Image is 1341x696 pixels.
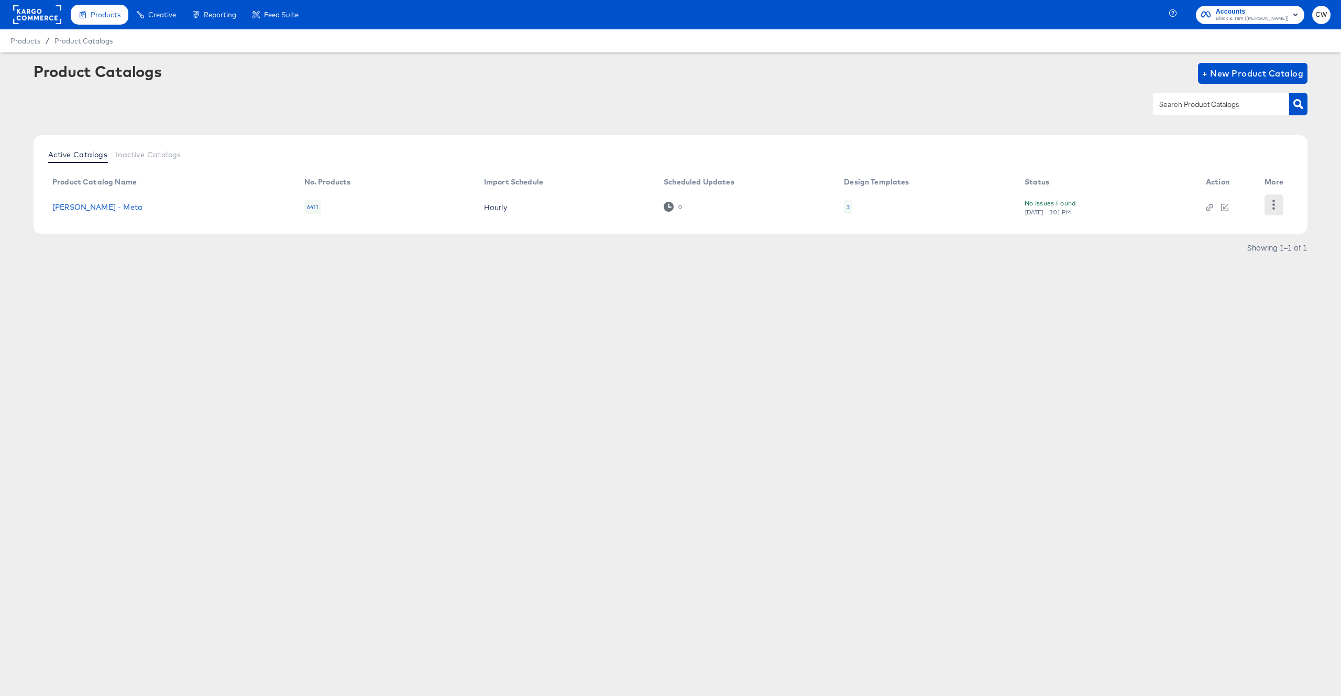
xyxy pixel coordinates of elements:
div: 3 [847,203,850,211]
button: AccountsBlock & Tam ([PERSON_NAME]) [1196,6,1304,24]
input: Search Product Catalogs [1157,99,1269,111]
span: CW [1316,9,1326,21]
div: 0 [678,203,682,211]
div: Product Catalogs [34,63,161,80]
span: + New Product Catalog [1202,66,1303,81]
td: Hourly [476,191,655,223]
a: Product Catalogs [54,37,113,45]
div: Design Templates [844,178,909,186]
span: Block & Tam ([PERSON_NAME]) [1216,15,1289,23]
div: 0 [664,202,682,212]
span: Feed Suite [264,10,299,19]
span: Active Catalogs [48,150,107,159]
span: Creative [148,10,176,19]
th: Action [1197,174,1256,191]
div: Product Catalog Name [52,178,137,186]
div: Import Schedule [484,178,543,186]
span: Products [10,37,40,45]
span: Accounts [1216,6,1289,17]
div: 6411 [304,200,322,214]
div: 3 [844,200,852,214]
th: Status [1016,174,1198,191]
button: CW [1312,6,1331,24]
div: Scheduled Updates [664,178,734,186]
button: + New Product Catalog [1198,63,1307,84]
div: No. Products [304,178,351,186]
span: Inactive Catalogs [116,150,181,159]
span: / [40,37,54,45]
div: Showing 1–1 of 1 [1247,244,1307,251]
span: Reporting [204,10,236,19]
span: Products [91,10,120,19]
th: More [1256,174,1296,191]
a: [PERSON_NAME] - Meta [52,203,142,211]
